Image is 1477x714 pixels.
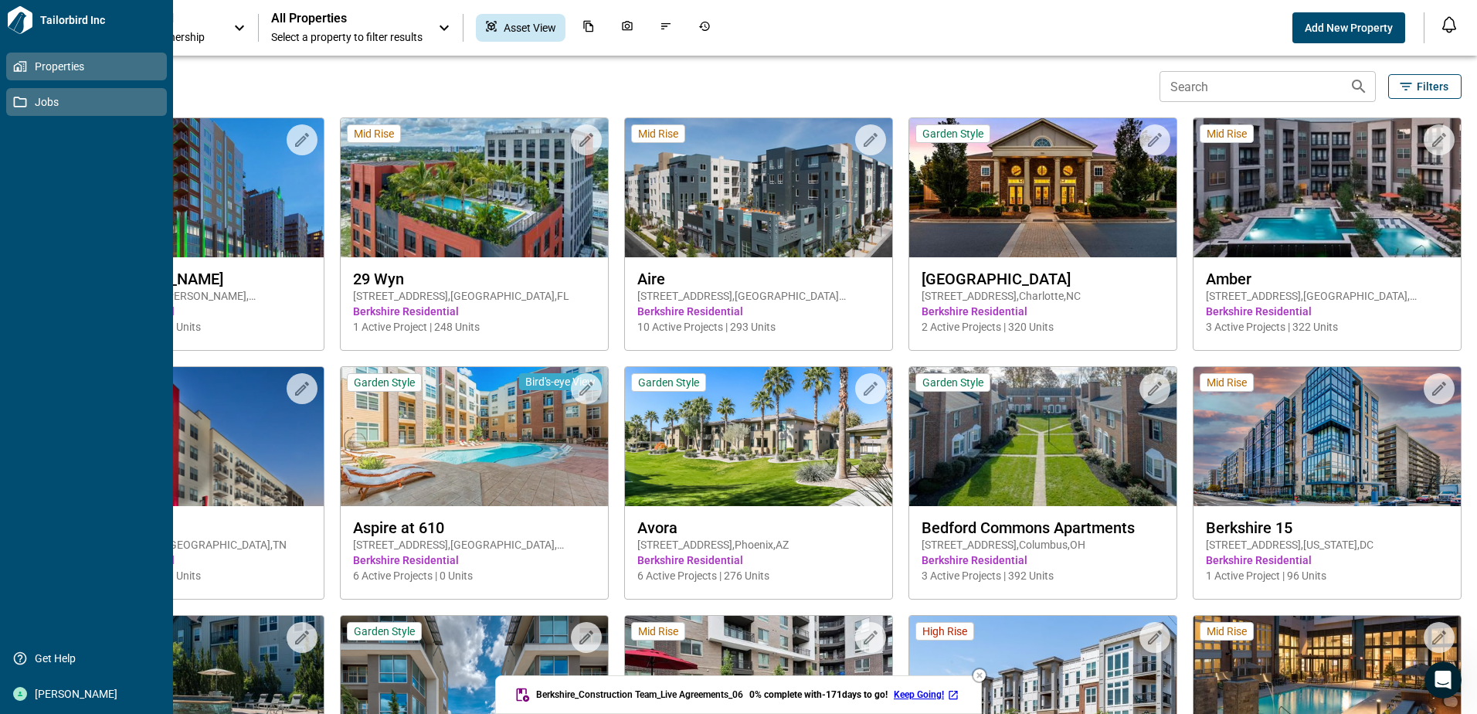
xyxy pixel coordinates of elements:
span: 1 Active Project | 96 Units [1206,568,1448,583]
a: Keep Going! [894,688,963,701]
span: Berkshire Residential [353,304,596,319]
img: property-asset [625,118,892,257]
span: Berkshire Residential [637,304,880,319]
img: property-asset [341,367,608,506]
span: Asset View [504,20,556,36]
span: Garden Style [922,127,983,141]
span: Berkshire Residential [353,552,596,568]
span: 29 Wyn [353,270,596,288]
span: Garden Style [354,376,415,389]
a: Jobs [6,88,167,116]
span: Berkshire Residential [1206,552,1448,568]
span: Tailorbird Inc [34,12,167,28]
span: 2020 [PERSON_NAME] [69,270,311,288]
span: [PERSON_NAME] [27,686,152,702]
span: 10 Active Projects | 293 Units [637,319,880,335]
span: Garden Style [638,376,699,389]
span: Avora [637,518,880,537]
span: [STREET_ADDRESS] , [GEOGRAPHIC_DATA] , [GEOGRAPHIC_DATA] [1206,288,1448,304]
span: [STREET_ADDRESS] , Columbus , OH [922,537,1164,552]
span: Berkshire Residential [69,552,311,568]
span: Berkshire Residential [922,304,1164,319]
span: [STREET_ADDRESS] , [GEOGRAPHIC_DATA] , [GEOGRAPHIC_DATA] [353,537,596,552]
span: Berkshire 15 [1206,518,1448,537]
span: 3 Active Projects | 392 Units [922,568,1164,583]
span: Mid Rise [1207,376,1247,389]
div: Photos [612,14,643,42]
img: property-asset [909,118,1177,257]
span: Mid Rise [638,127,678,141]
span: Jobs [27,94,152,110]
span: Aspire at 610 [353,518,596,537]
div: Documents [573,14,604,42]
button: Open notification feed [1437,12,1462,37]
div: Job History [689,14,720,42]
span: Bedford Commons Apartments [922,518,1164,537]
span: Add New Property [1305,20,1393,36]
div: Issues & Info [650,14,681,42]
img: property-asset [909,367,1177,506]
span: Berkshire Residential [69,304,311,319]
span: 0 % complete with -171 days to go! [749,688,888,701]
span: [STREET_ADDRESS] , Charlotte , NC [922,288,1164,304]
span: [STREET_ADDRESS] , [US_STATE] , DC [1206,537,1448,552]
span: Garden Style [354,624,415,638]
iframe: Intercom live chat [1424,661,1462,699]
span: Get Help [27,651,152,666]
span: 9 Active Projects | 153 Units [69,568,311,583]
span: 6 Active Projects | 0 Units [353,568,596,583]
span: All Properties [271,11,423,26]
button: Search properties [1343,71,1374,102]
span: Amber [1206,270,1448,288]
span: Properties [27,59,152,74]
span: Berkshire Residential [922,552,1164,568]
span: 123 Properties [56,79,1153,94]
img: property-asset [341,118,608,257]
span: [STREET_ADDRESS] , [GEOGRAPHIC_DATA][PERSON_NAME] , CA [637,288,880,304]
span: Mid Rise [638,624,678,638]
button: Add New Property [1292,12,1405,43]
span: 2 Active Projects | 320 Units [922,319,1164,335]
span: Bird's-eye View [525,375,596,389]
img: property-asset [56,118,324,257]
span: High Rise [922,624,967,638]
span: 3 Active Projects | 322 Units [1206,319,1448,335]
span: [GEOGRAPHIC_DATA] [922,270,1164,288]
span: [STREET_ADDRESS] , Phoenix , AZ [637,537,880,552]
span: Aire [637,270,880,288]
span: Mid Rise [1207,624,1247,638]
span: [STREET_ADDRESS] , [GEOGRAPHIC_DATA] , FL [353,288,596,304]
span: 7 Active Projects | 231 Units [69,319,311,335]
span: Filters [1417,79,1448,94]
span: Select a property to filter results [271,29,423,45]
span: Berkshire Residential [637,552,880,568]
span: Garden Style [922,376,983,389]
span: 1 Active Project | 248 Units [353,319,596,335]
span: Mid Rise [1207,127,1247,141]
span: Mid Rise [354,127,394,141]
img: property-asset [1193,367,1461,506]
div: Asset View [476,14,565,42]
img: property-asset [1193,118,1461,257]
span: Berkshire_Construction Team_Live Agreements_06 [536,688,743,701]
img: property-asset [56,367,324,506]
img: property-asset [625,367,892,506]
a: Properties [6,53,167,80]
span: Artisan on 18th [69,518,311,537]
span: 6 Active Projects | 276 Units [637,568,880,583]
button: Filters [1388,74,1462,99]
span: Berkshire Residential [1206,304,1448,319]
span: [STREET_ADDRESS][PERSON_NAME] , [GEOGRAPHIC_DATA] , CO [69,288,311,304]
span: [STREET_ADDRESS] , [GEOGRAPHIC_DATA] , TN [69,537,311,552]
